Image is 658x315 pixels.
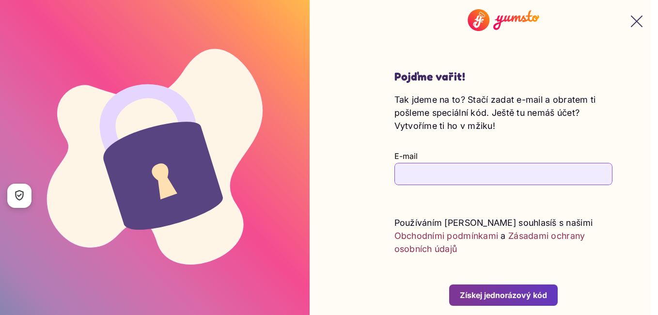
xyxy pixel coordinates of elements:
p: Tak jdeme na to? Stačí zadat e-mail a obratem ti pošleme speciální kód. Ještě tu nemáš účet? Vytv... [394,93,612,132]
p: Používáním [PERSON_NAME] souhlasíš s našimi a [394,216,612,255]
h2: Pojďme vařit! [394,70,612,84]
a: Obchodními podmínkami [394,231,499,241]
label: E-mail [394,151,418,161]
button: Získej jednorázový kód [449,284,558,306]
img: Yumsto logo [394,9,612,31]
div: Získej jednorázový kód [460,290,547,300]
